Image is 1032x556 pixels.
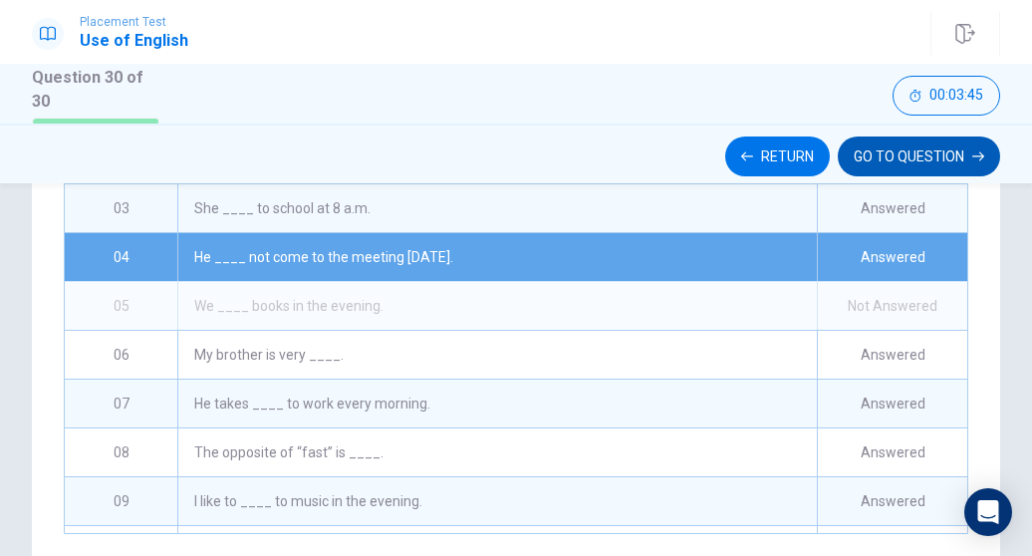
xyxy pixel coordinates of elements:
[725,137,830,176] button: Return
[817,184,967,232] div: Answered
[177,331,817,379] div: My brother is very ____.
[817,282,967,330] div: Not Answered
[177,380,817,427] div: He takes ____ to work every morning.
[817,477,967,525] div: Answered
[80,29,188,53] h1: Use of English
[964,488,1012,536] div: Open Intercom Messenger
[177,184,817,232] div: She ____ to school at 8 a.m.
[65,477,177,525] div: 09
[177,282,817,330] div: We ____ books in the evening.
[177,477,817,525] div: I like to ____ to music in the evening.
[65,184,177,232] div: 03
[929,88,983,104] span: 00:03:45
[65,331,177,379] div: 06
[838,137,1000,176] button: GO TO QUESTION
[177,428,817,476] div: The opposite of “fast” is ____.
[65,233,177,281] div: 04
[817,380,967,427] div: Answered
[817,331,967,379] div: Answered
[817,233,967,281] div: Answered
[817,428,967,476] div: Answered
[32,66,159,114] h1: Question 30 of 30
[65,282,177,330] div: 05
[177,233,817,281] div: He ____ not come to the meeting [DATE].
[893,76,1000,116] button: 00:03:45
[65,380,177,427] div: 07
[65,428,177,476] div: 08
[80,15,188,29] span: Placement Test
